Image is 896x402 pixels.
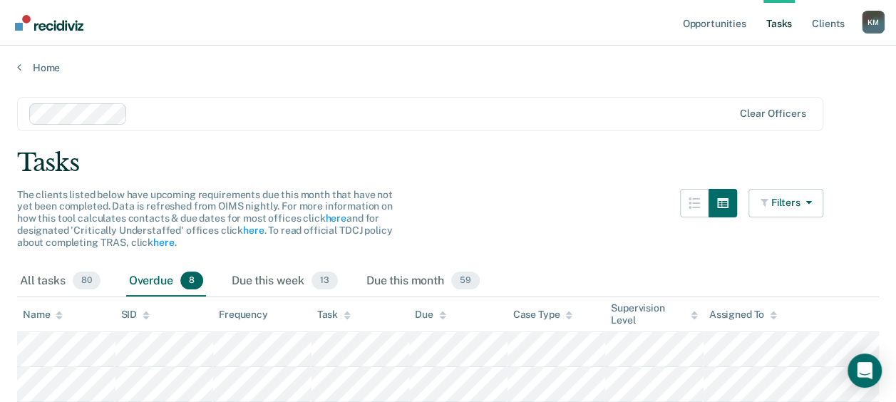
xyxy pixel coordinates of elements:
[73,272,101,290] span: 80
[611,302,698,326] div: Supervision Level
[364,266,483,297] div: Due this month59
[17,61,879,74] a: Home
[311,272,338,290] span: 13
[23,309,63,321] div: Name
[121,309,150,321] div: SID
[126,266,206,297] div: Overdue8
[325,212,346,224] a: here
[709,309,777,321] div: Assigned To
[862,11,885,33] div: K M
[513,309,573,321] div: Case Type
[17,266,103,297] div: All tasks80
[243,225,264,236] a: here
[180,272,203,290] span: 8
[451,272,480,290] span: 59
[415,309,446,321] div: Due
[229,266,341,297] div: Due this week13
[848,354,882,388] div: Open Intercom Messenger
[317,309,351,321] div: Task
[219,309,268,321] div: Frequency
[15,15,83,31] img: Recidiviz
[740,108,805,120] div: Clear officers
[862,11,885,33] button: Profile dropdown button
[17,189,393,248] span: The clients listed below have upcoming requirements due this month that have not yet been complet...
[748,189,824,217] button: Filters
[153,237,174,248] a: here
[17,148,879,177] div: Tasks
